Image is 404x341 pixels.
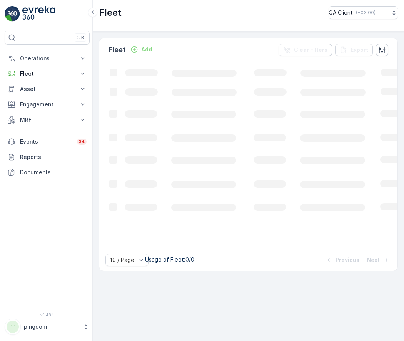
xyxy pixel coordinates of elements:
[5,51,90,66] button: Operations
[5,66,90,81] button: Fleet
[20,169,87,176] p: Documents
[78,139,85,145] p: 34
[5,81,90,97] button: Asset
[351,46,368,54] p: Export
[20,85,74,93] p: Asset
[77,35,84,41] p: ⌘B
[336,256,359,264] p: Previous
[294,46,327,54] p: Clear Filters
[5,319,90,335] button: PPpingdom
[5,165,90,180] a: Documents
[5,6,20,22] img: logo
[5,149,90,165] a: Reports
[324,255,360,265] button: Previous
[335,44,373,56] button: Export
[109,45,126,55] p: Fleet
[20,116,74,124] p: MRF
[7,321,19,333] div: PP
[5,112,90,127] button: MRF
[99,7,122,19] p: Fleet
[20,55,74,62] p: Operations
[5,97,90,112] button: Engagement
[356,10,376,16] p: ( +03:00 )
[141,46,152,53] p: Add
[329,9,353,17] p: QA Client
[145,256,194,263] p: Usage of Fleet : 0/0
[5,313,90,317] span: v 1.48.1
[366,255,391,265] button: Next
[22,6,55,22] img: logo_light-DOdMpM7g.png
[20,153,87,161] p: Reports
[5,134,90,149] a: Events34
[20,70,74,78] p: Fleet
[279,44,332,56] button: Clear Filters
[20,138,72,146] p: Events
[20,101,74,108] p: Engagement
[329,6,398,19] button: QA Client(+03:00)
[24,323,79,331] p: pingdom
[367,256,380,264] p: Next
[127,45,155,54] button: Add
